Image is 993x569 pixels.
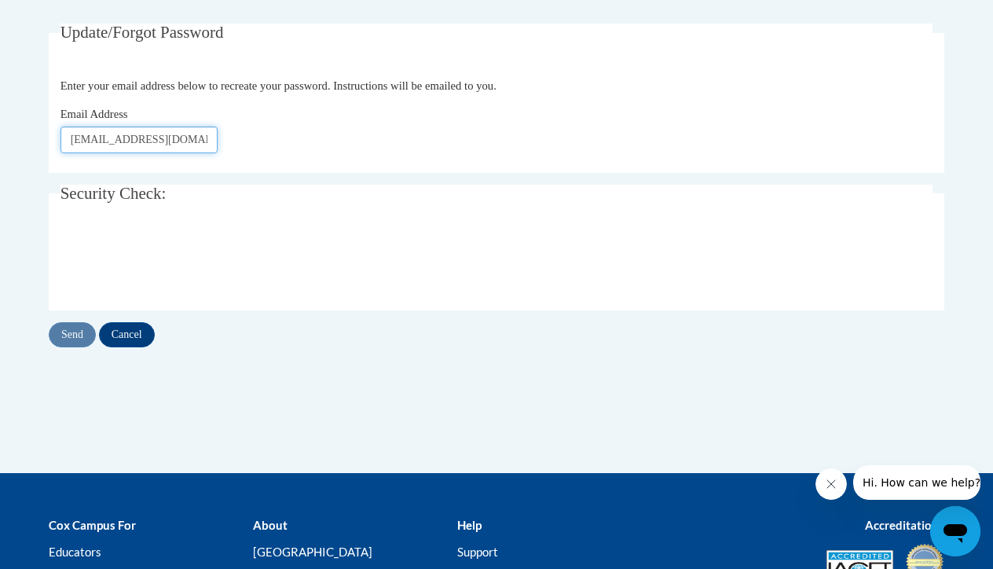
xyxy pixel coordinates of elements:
[253,545,372,559] a: [GEOGRAPHIC_DATA]
[60,229,299,291] iframe: reCAPTCHA
[815,468,847,500] iframe: Close message
[457,545,498,559] a: Support
[253,518,288,532] b: About
[60,23,224,42] span: Update/Forgot Password
[60,184,167,203] span: Security Check:
[853,465,980,500] iframe: Message from company
[930,506,980,556] iframe: Button to launch messaging window
[60,79,496,92] span: Enter your email address below to recreate your password. Instructions will be emailed to you.
[865,518,944,532] b: Accreditations
[60,108,128,120] span: Email Address
[49,518,136,532] b: Cox Campus For
[49,545,101,559] a: Educators
[60,127,218,153] input: Email
[457,518,482,532] b: Help
[99,322,155,347] input: Cancel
